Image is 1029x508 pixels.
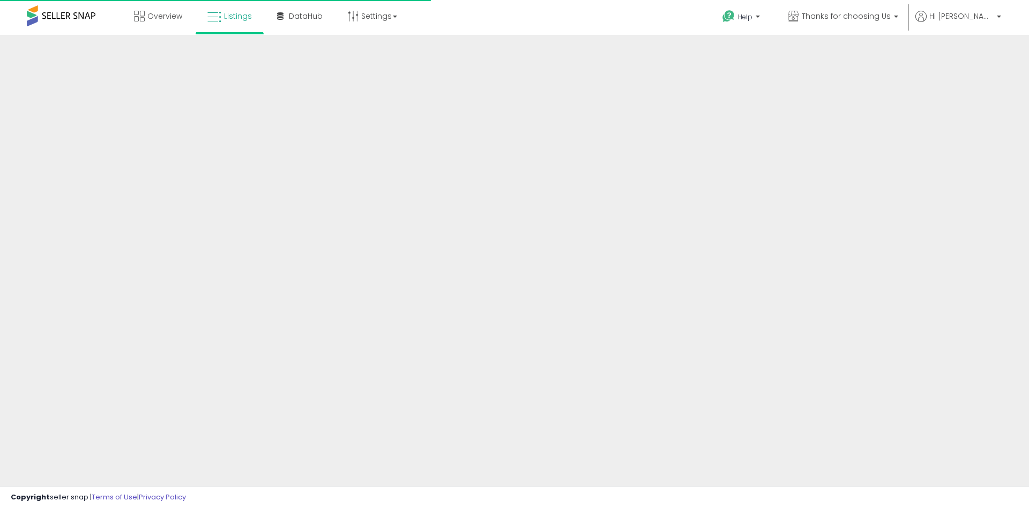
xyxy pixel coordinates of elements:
i: Get Help [722,10,735,23]
span: Thanks for choosing Us [802,11,891,21]
span: DataHub [289,11,323,21]
span: Hi [PERSON_NAME] [929,11,994,21]
span: Overview [147,11,182,21]
span: Listings [224,11,252,21]
span: Help [738,12,752,21]
a: Hi [PERSON_NAME] [915,11,1001,35]
a: Help [714,2,771,35]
